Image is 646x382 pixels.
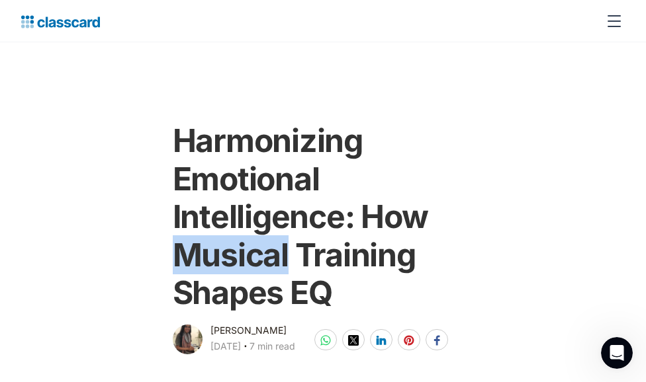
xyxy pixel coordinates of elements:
div: 7 min read [250,338,295,354]
iframe: Intercom live chat [601,337,633,369]
img: linkedin-white sharing button [376,335,387,346]
div: menu [598,5,625,37]
div: ‧ [241,338,250,357]
img: pinterest-white sharing button [404,335,414,346]
img: twitter-white sharing button [348,335,359,346]
div: [PERSON_NAME] [210,323,287,338]
img: facebook-white sharing button [432,335,442,346]
a: home [21,12,100,30]
img: whatsapp-white sharing button [320,335,331,346]
h1: Harmonizing Emotional Intelligence: How Musical Training Shapes EQ [173,122,474,312]
div: [DATE] [210,338,241,354]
